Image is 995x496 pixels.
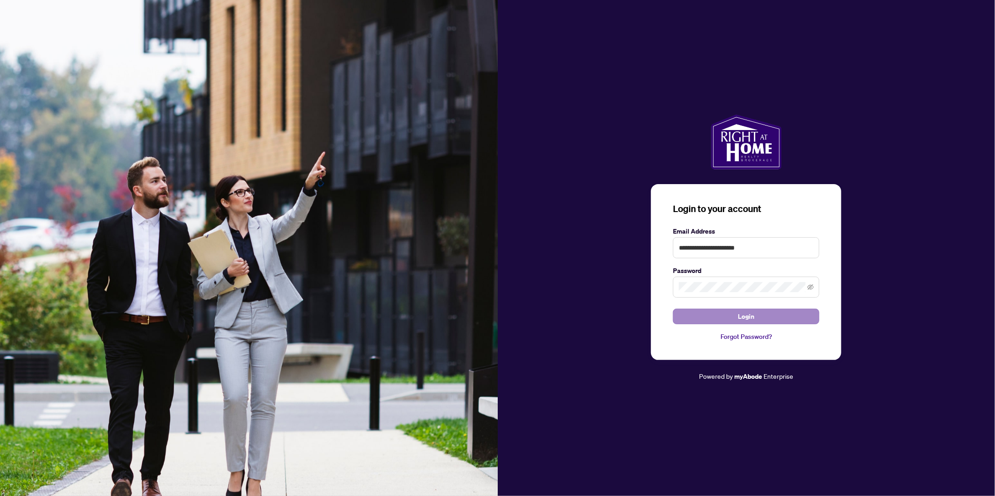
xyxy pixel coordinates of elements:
[699,372,733,380] span: Powered by
[673,226,819,236] label: Email Address
[673,309,819,324] button: Login
[673,202,819,215] h3: Login to your account
[673,332,819,342] a: Forgot Password?
[738,309,754,324] span: Login
[734,371,762,382] a: myAbode
[673,266,819,276] label: Password
[711,114,782,169] img: ma-logo
[807,284,814,290] span: eye-invisible
[764,372,793,380] span: Enterprise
